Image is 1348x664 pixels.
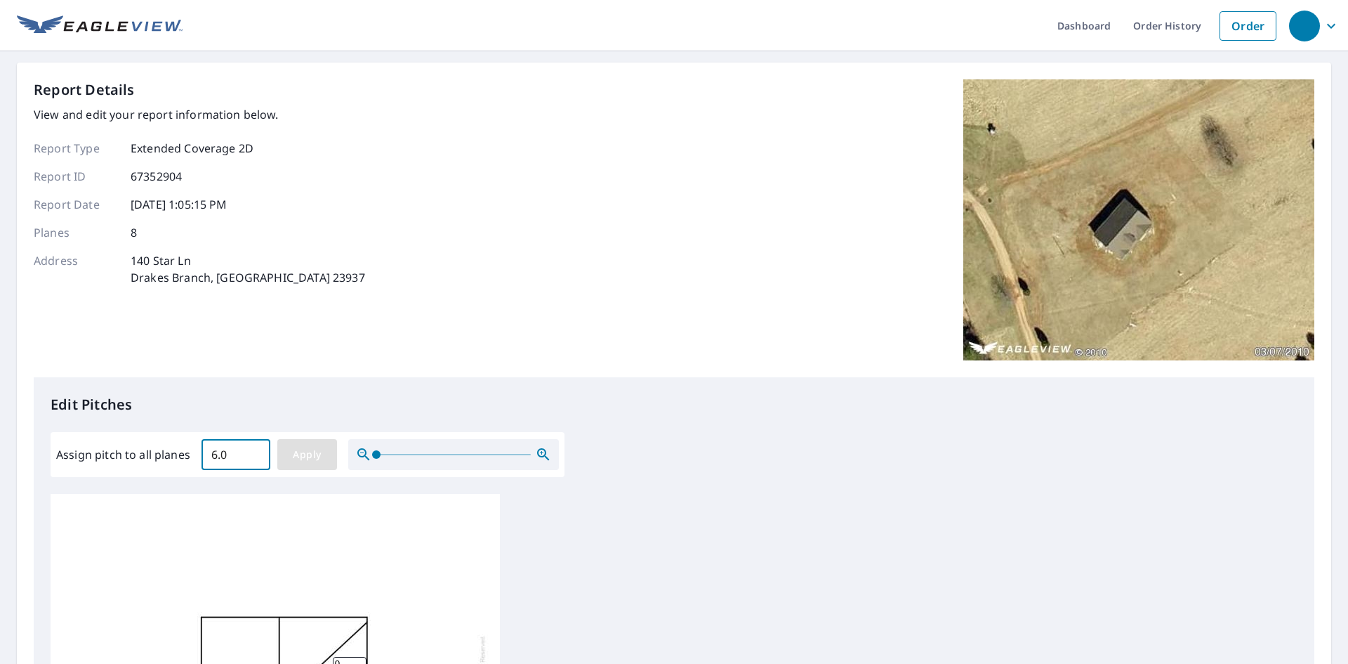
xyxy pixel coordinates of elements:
[34,252,118,286] p: Address
[34,79,135,100] p: Report Details
[963,79,1314,360] img: Top image
[131,196,227,213] p: [DATE] 1:05:15 PM
[17,15,183,37] img: EV Logo
[277,439,337,470] button: Apply
[34,106,365,123] p: View and edit your report information below.
[56,446,190,463] label: Assign pitch to all planes
[131,252,365,286] p: 140 Star Ln Drakes Branch, [GEOGRAPHIC_DATA] 23937
[131,140,253,157] p: Extended Coverage 2D
[34,196,118,213] p: Report Date
[1220,11,1276,41] a: Order
[34,168,118,185] p: Report ID
[201,435,270,474] input: 00.0
[34,140,118,157] p: Report Type
[131,168,182,185] p: 67352904
[51,394,1297,415] p: Edit Pitches
[34,224,118,241] p: Planes
[131,224,137,241] p: 8
[289,446,326,464] span: Apply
